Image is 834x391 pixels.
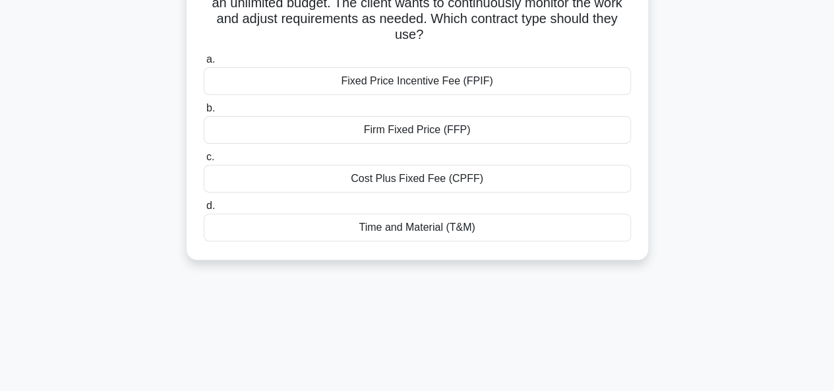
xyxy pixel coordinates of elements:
div: Cost Plus Fixed Fee (CPFF) [204,165,631,193]
span: c. [206,151,214,162]
span: b. [206,102,215,113]
div: Firm Fixed Price (FFP) [204,116,631,144]
div: Fixed Price Incentive Fee (FPIF) [204,67,631,95]
div: Time and Material (T&M) [204,214,631,241]
span: d. [206,200,215,211]
span: a. [206,53,215,65]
